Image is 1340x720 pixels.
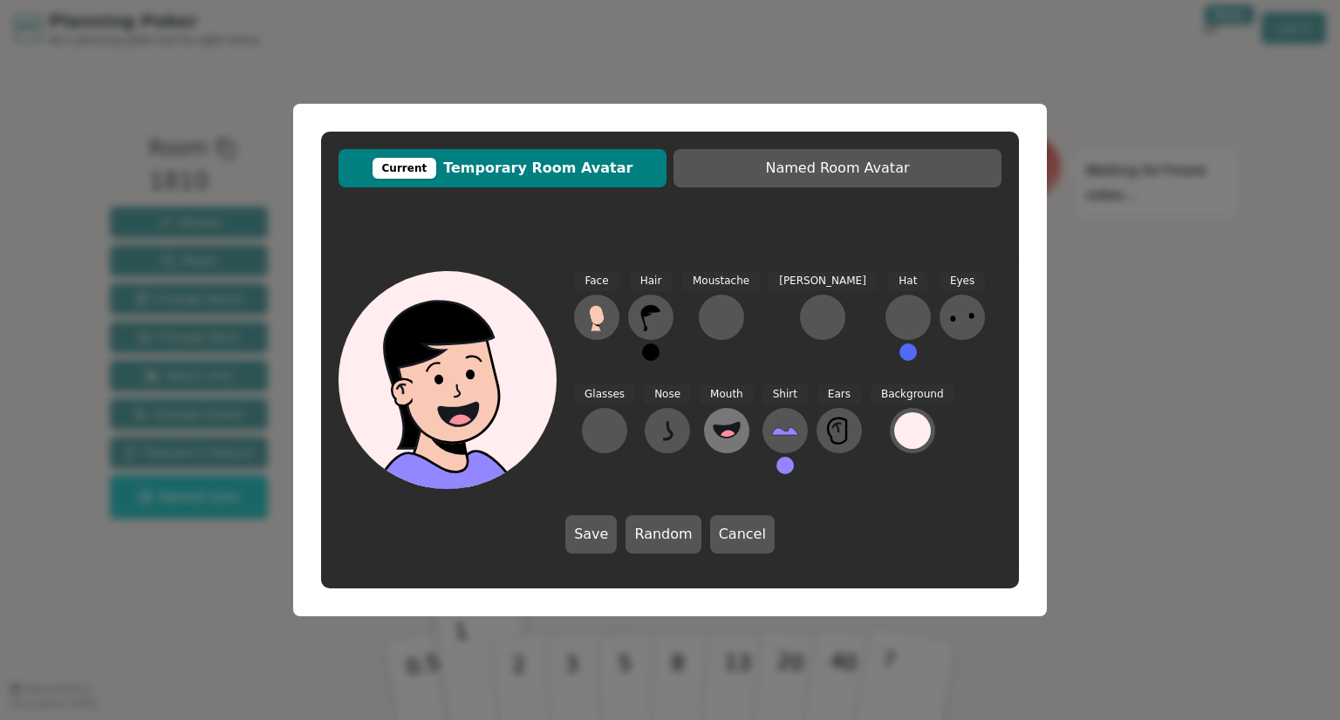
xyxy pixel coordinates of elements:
[574,271,619,291] span: Face
[682,271,760,291] span: Moustache
[700,384,754,404] span: Mouth
[769,271,877,291] span: [PERSON_NAME]
[338,149,667,187] button: CurrentTemporary Room Avatar
[710,515,775,554] button: Cancel
[644,384,691,404] span: Nose
[682,158,993,179] span: Named Room Avatar
[565,515,617,554] button: Save
[871,384,954,404] span: Background
[762,384,808,404] span: Shirt
[673,149,1002,187] button: Named Room Avatar
[817,384,861,404] span: Ears
[888,271,927,291] span: Hat
[626,515,701,554] button: Random
[373,158,437,179] div: Current
[630,271,673,291] span: Hair
[347,158,658,179] span: Temporary Room Avatar
[574,384,635,404] span: Glasses
[940,271,985,291] span: Eyes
